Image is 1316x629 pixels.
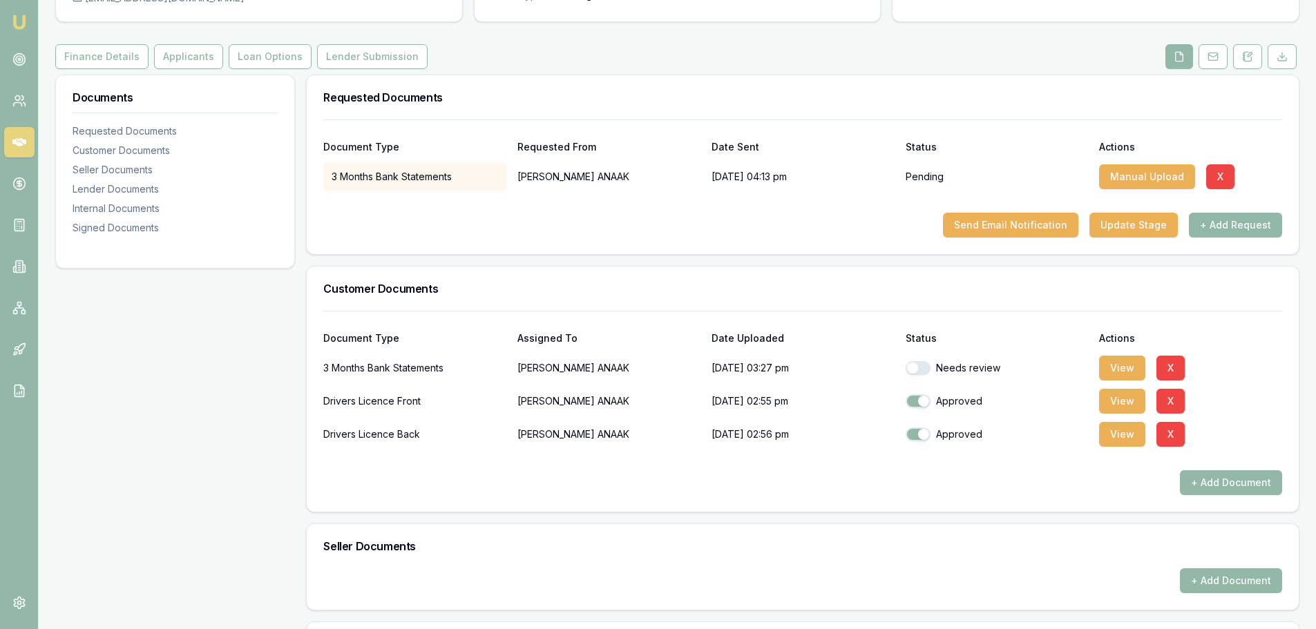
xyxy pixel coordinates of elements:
[226,44,314,69] a: Loan Options
[73,182,278,196] div: Lender Documents
[151,44,226,69] a: Applicants
[154,44,223,69] button: Applicants
[11,14,28,30] img: emu-icon-u.png
[55,44,149,69] button: Finance Details
[906,361,1089,375] div: Needs review
[1099,356,1145,380] button: View
[712,142,895,152] div: Date Sent
[906,394,1089,408] div: Approved
[712,333,895,343] div: Date Uploaded
[906,170,944,184] p: Pending
[517,142,700,152] div: Requested From
[73,144,278,157] div: Customer Documents
[906,142,1089,152] div: Status
[323,541,1282,552] h3: Seller Documents
[517,163,700,191] p: [PERSON_NAME] ANAAK
[906,333,1089,343] div: Status
[323,92,1282,103] h3: Requested Documents
[323,333,506,343] div: Document Type
[517,354,700,382] p: [PERSON_NAME] ANAAK
[1099,142,1282,152] div: Actions
[1206,164,1234,189] button: X
[314,44,430,69] a: Lender Submission
[1089,213,1178,238] button: Update Stage
[1156,422,1185,447] button: X
[323,142,506,152] div: Document Type
[317,44,428,69] button: Lender Submission
[517,387,700,415] p: [PERSON_NAME] ANAAK
[1156,389,1185,414] button: X
[55,44,151,69] a: Finance Details
[517,333,700,343] div: Assigned To
[1099,164,1195,189] button: Manual Upload
[712,387,895,415] p: [DATE] 02:55 pm
[1099,422,1145,447] button: View
[1189,213,1282,238] button: + Add Request
[1156,356,1185,380] button: X
[323,420,506,448] div: Drivers Licence Back
[323,354,506,382] div: 3 Months Bank Statements
[1180,568,1282,593] button: + Add Document
[73,221,278,235] div: Signed Documents
[73,124,278,138] div: Requested Documents
[1099,333,1282,343] div: Actions
[73,92,278,103] h3: Documents
[323,283,1282,294] h3: Customer Documents
[906,427,1089,441] div: Approved
[323,387,506,415] div: Drivers Licence Front
[712,354,895,382] p: [DATE] 03:27 pm
[73,163,278,177] div: Seller Documents
[712,163,895,191] div: [DATE] 04:13 pm
[73,202,278,215] div: Internal Documents
[229,44,312,69] button: Loan Options
[517,420,700,448] p: [PERSON_NAME] ANAAK
[943,213,1078,238] button: Send Email Notification
[712,420,895,448] p: [DATE] 02:56 pm
[323,163,506,191] div: 3 Months Bank Statements
[1099,389,1145,414] button: View
[1180,470,1282,495] button: + Add Document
